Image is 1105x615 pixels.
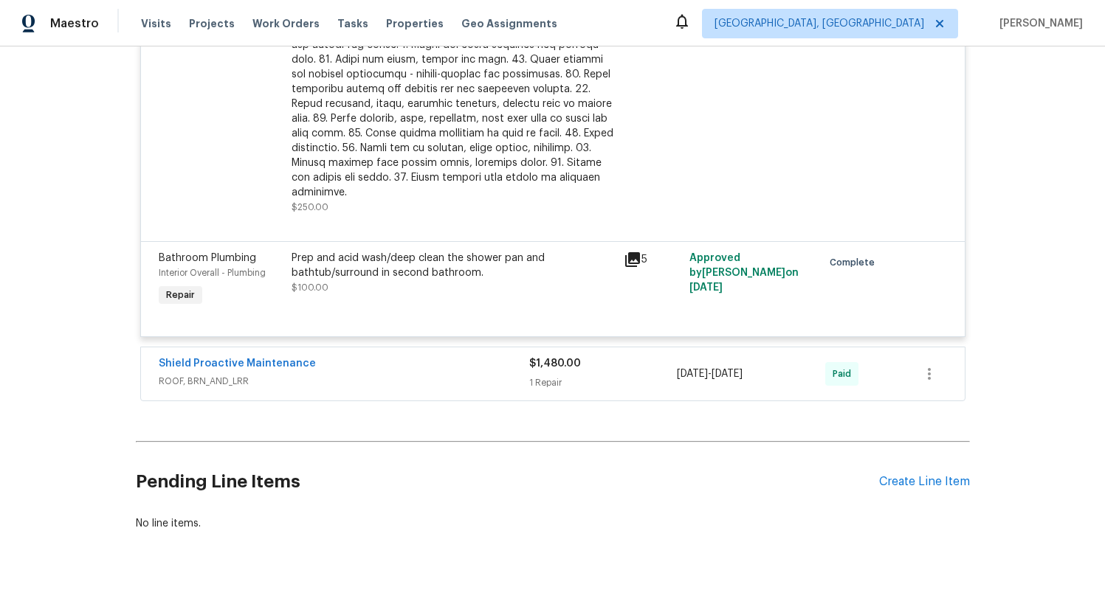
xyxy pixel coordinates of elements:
a: Shield Proactive Maintenance [159,358,316,369]
span: [DATE] [689,282,723,293]
div: 5 [624,251,681,268]
div: 1 Repair [529,375,678,390]
span: [PERSON_NAME] [994,16,1083,31]
span: Paid [833,366,857,381]
span: $1,480.00 [529,358,581,369]
span: - [677,366,743,381]
span: ROOF, BRN_AND_LRR [159,374,529,389]
span: Properties [386,16,444,31]
span: Work Orders [252,16,320,31]
span: Projects [189,16,235,31]
span: Maestro [50,16,99,31]
span: Interior Overall - Plumbing [159,268,266,277]
span: Approved by [PERSON_NAME] on [689,253,799,293]
span: Tasks [337,18,368,29]
span: $250.00 [292,203,328,212]
span: Bathroom Plumbing [159,253,256,263]
span: $100.00 [292,283,328,292]
span: Visits [141,16,171,31]
div: Create Line Item [879,475,970,489]
div: No line items. [136,516,970,531]
span: Complete [830,255,881,270]
span: [GEOGRAPHIC_DATA], [GEOGRAPHIC_DATA] [715,16,924,31]
span: Geo Assignments [461,16,557,31]
span: Repair [160,288,201,302]
div: Prep and acid wash/deep clean the shower pan and bathtub/surround in second bathroom. [292,251,615,280]
span: [DATE] [712,369,743,379]
span: [DATE] [677,369,708,379]
h2: Pending Line Items [136,448,879,516]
